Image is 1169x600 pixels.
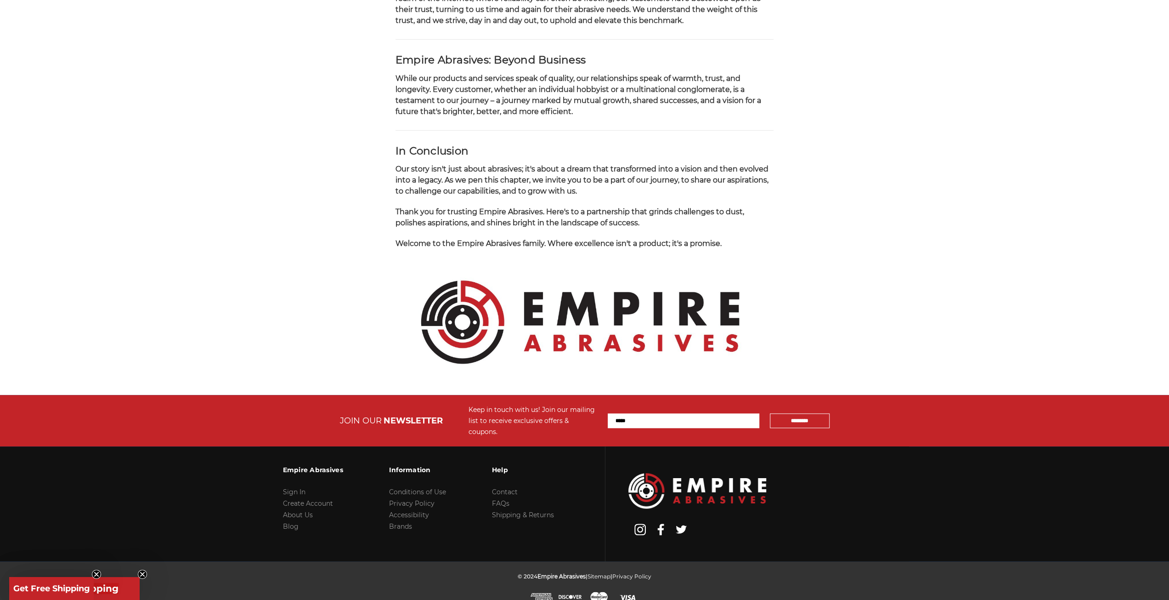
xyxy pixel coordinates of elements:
a: FAQs [492,499,509,508]
a: Privacy Policy [612,573,651,580]
img: Empire Abrasives Official Logo - Premium Quality Abrasives Supplier [395,259,765,385]
a: Conditions of Use [389,488,446,496]
a: Blog [283,522,299,531]
span: While our products and services speak of quality, our relationships speak of warmth, trust, and l... [395,74,761,116]
a: Privacy Policy [389,499,435,508]
a: Contact [492,488,518,496]
h3: Help [492,460,554,480]
span: Empire Abrasives [537,573,586,580]
div: Get Free ShippingClose teaser [9,577,140,600]
button: Close teaser [92,570,101,579]
a: Accessibility [389,511,429,519]
a: Sitemap [587,573,610,580]
p: © 2024 | | [518,571,651,582]
h3: Information [389,460,446,480]
strong: Empire Abrasives: Beyond Business [395,53,586,66]
img: Empire Abrasives Logo Image [628,473,766,509]
span: Get Free Shipping [13,583,90,594]
button: Close teaser [138,570,147,579]
strong: In Conclusion [395,144,469,157]
a: Create Account [283,499,333,508]
span: JOIN OUR [340,416,382,426]
div: Keep in touch with us! Join our mailing list to receive exclusive offers & coupons. [469,404,599,437]
span: Thank you for trusting Empire Abrasives. Here's to a partnership that grinds challenges to dust, ... [395,207,744,227]
a: Shipping & Returns [492,511,554,519]
a: Sign In [283,488,305,496]
div: Get Free ShippingClose teaser [9,577,94,600]
span: NEWSLETTER [384,416,443,426]
span: Our story isn't just about abrasives; it's about a dream that transformed into a vision and then ... [395,165,768,195]
a: Brands [389,522,412,531]
span: Welcome to the Empire Abrasives family. Where excellence isn't a product; it's a promise. [395,239,722,248]
a: About Us [283,511,313,519]
h3: Empire Abrasives [283,460,343,480]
